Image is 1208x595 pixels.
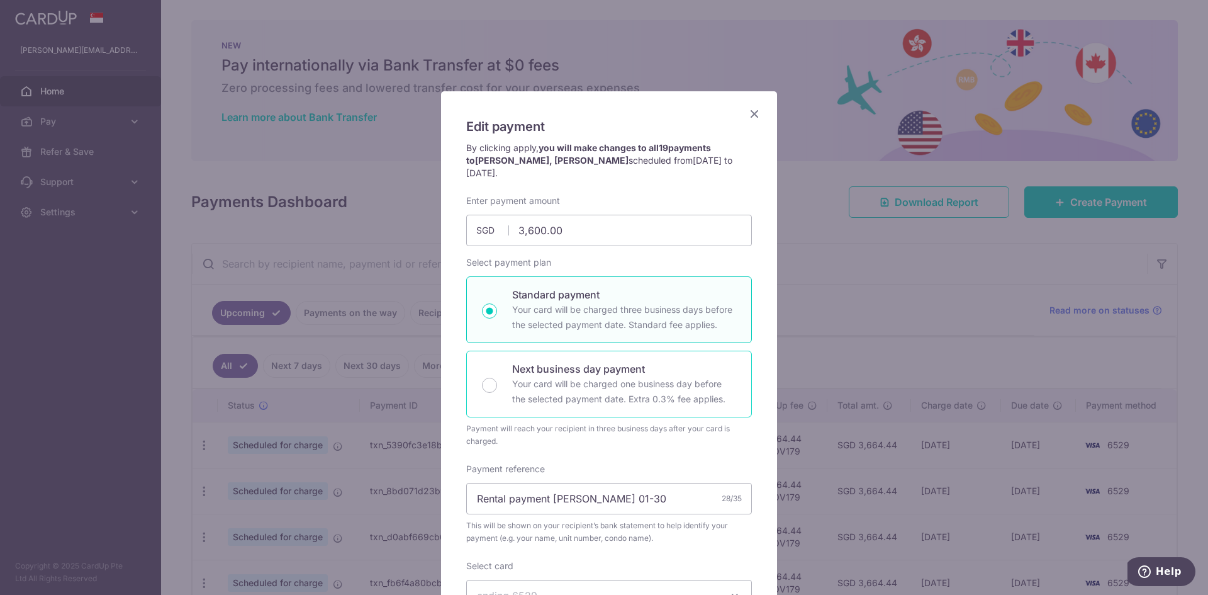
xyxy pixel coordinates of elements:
[475,155,629,166] span: [PERSON_NAME], [PERSON_NAME]
[1127,557,1195,589] iframe: Opens a widget where you can find more information
[659,142,668,153] span: 19
[466,256,551,269] label: Select payment plan
[466,519,752,545] span: This will be shown on your recipient’s bank statement to help identify your payment (e.g. your na...
[512,302,736,332] p: Your card will be charged three business days before the selected payment date. Standard fee appl...
[747,106,762,122] button: Close
[512,361,736,377] p: Next business day payment
[466,463,545,475] label: Payment reference
[466,422,752,448] div: Payment will reach your recipient in three business days after your card is charged.
[512,287,736,302] p: Standard payment
[476,224,509,237] span: SGD
[512,377,736,407] p: Your card will be charged one business day before the selected payment date. Extra 0.3% fee applies.
[466,116,752,137] h5: Edit payment
[466,142,752,179] p: By clicking apply, scheduled from .
[466,560,513,572] label: Select card
[722,492,742,505] div: 28/35
[466,142,711,166] strong: you will make changes to all payments to
[466,195,560,207] label: Enter payment amount
[466,215,752,246] input: 0.00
